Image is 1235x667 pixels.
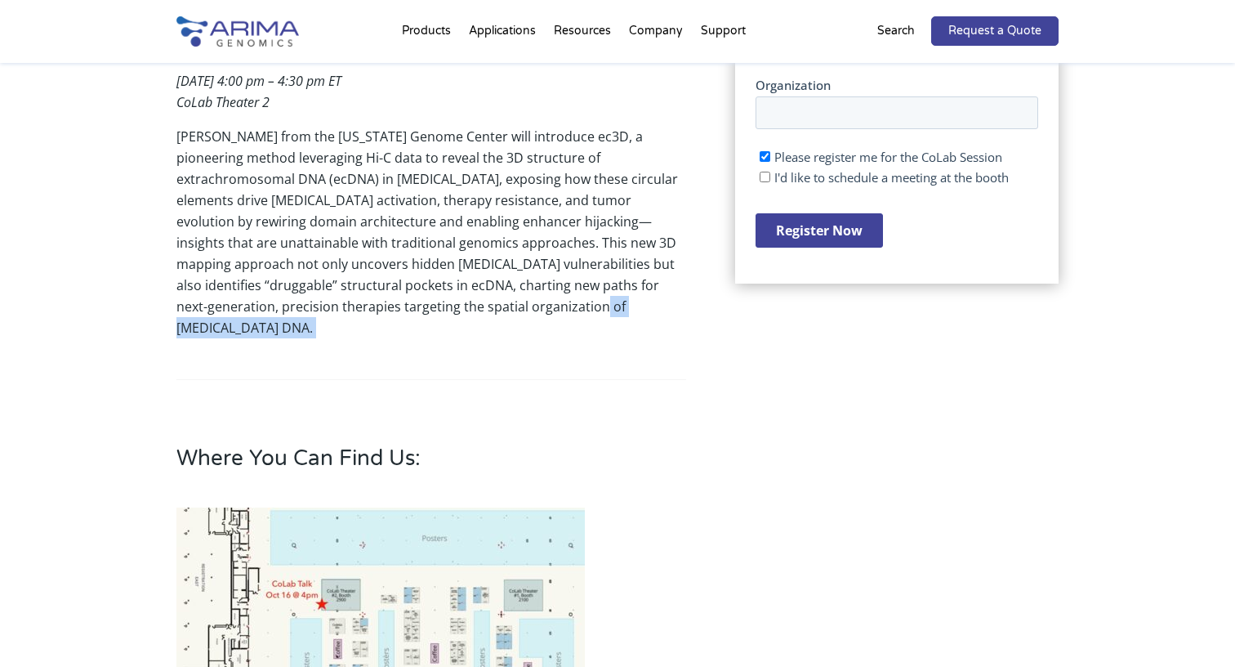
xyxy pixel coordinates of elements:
[176,72,341,90] em: [DATE] 4:00 pm – 4:30 pm ET
[877,20,915,42] p: Search
[176,16,299,47] img: Arima-Genomics-logo
[931,16,1059,46] a: Request a Quote
[176,445,686,484] h3: Where You Can Find Us:
[176,93,270,111] em: CoLab Theater 2
[176,126,686,338] p: [PERSON_NAME] from the [US_STATE] Genome Center will introduce ec3D, a pioneering method leveragi...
